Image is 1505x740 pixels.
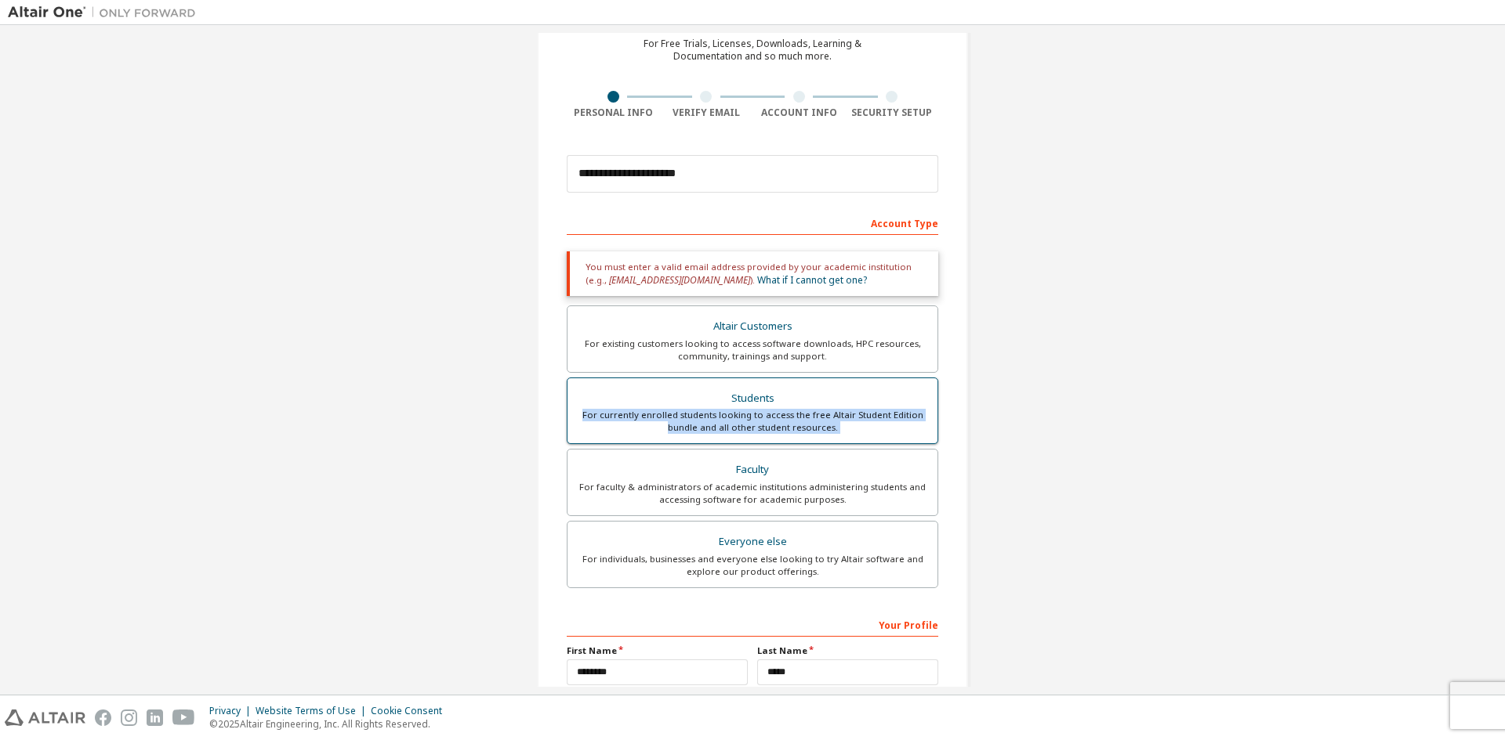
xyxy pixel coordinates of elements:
img: linkedin.svg [147,709,163,726]
img: facebook.svg [95,709,111,726]
div: Altair Customers [577,316,928,338]
div: Security Setup [846,106,939,119]
div: You must enter a valid email address provided by your academic institution (e.g., ). [567,251,938,296]
div: Everyone else [577,531,928,553]
div: For Free Trials, Licenses, Downloads, Learning & Documentation and so much more. [644,38,861,63]
img: altair_logo.svg [5,709,85,726]
div: Account Info [752,106,846,119]
div: Personal Info [567,106,660,119]
a: What if I cannot get one? [757,273,867,287]
img: Altair One [8,5,204,20]
div: For existing customers looking to access software downloads, HPC resources, community, trainings ... [577,338,928,363]
label: Last Name [757,644,938,657]
div: Account Type [567,210,938,235]
div: Cookie Consent [371,705,451,717]
div: For faculty & administrators of academic institutions administering students and accessing softwa... [577,481,928,506]
div: Website Terms of Use [256,705,371,717]
div: Faculty [577,459,928,481]
div: Students [577,388,928,410]
div: For currently enrolled students looking to access the free Altair Student Edition bundle and all ... [577,409,928,434]
img: youtube.svg [172,709,195,726]
div: Privacy [209,705,256,717]
label: First Name [567,644,748,657]
p: © 2025 Altair Engineering, Inc. All Rights Reserved. [209,717,451,731]
div: Verify Email [660,106,753,119]
div: Your Profile [567,612,938,637]
img: instagram.svg [121,709,137,726]
span: [EMAIL_ADDRESS][DOMAIN_NAME] [609,273,750,287]
div: For individuals, businesses and everyone else looking to try Altair software and explore our prod... [577,553,928,578]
